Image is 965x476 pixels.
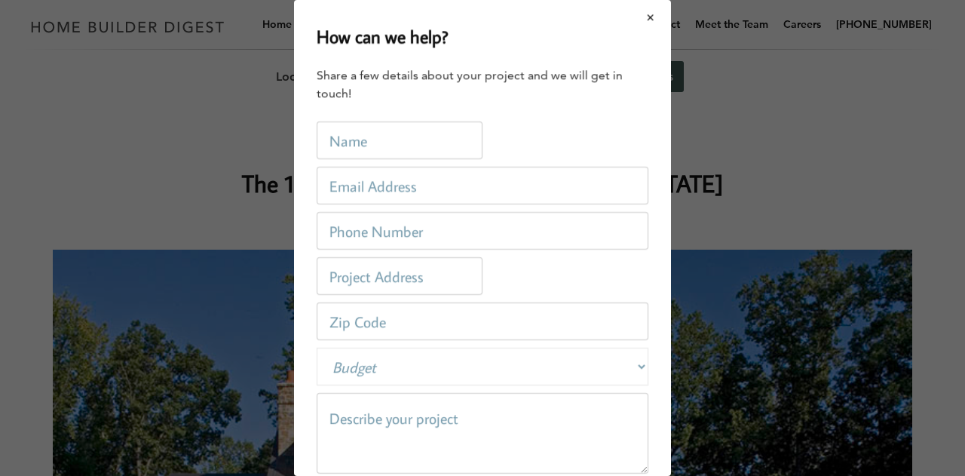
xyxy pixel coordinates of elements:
[317,167,648,204] input: Email Address
[631,2,671,33] button: Close modal
[675,367,947,458] iframe: Drift Widget Chat Controller
[317,302,648,340] input: Zip Code
[317,66,648,103] div: Share a few details about your project and we will get in touch!
[317,23,449,50] h2: How can we help?
[317,257,482,295] input: Project Address
[317,212,648,250] input: Phone Number
[317,121,482,159] input: Name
